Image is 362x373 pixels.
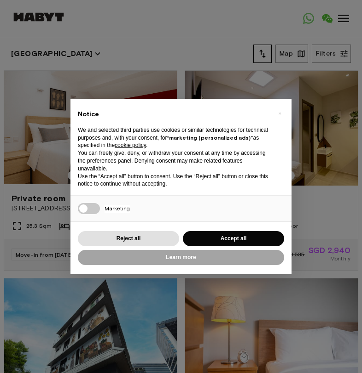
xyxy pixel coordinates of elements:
[78,110,269,119] h2: Notice
[78,149,269,172] p: You can freely give, deny, or withdraw your consent at any time by accessing the preferences pane...
[78,126,269,149] p: We and selected third parties use cookies or similar technologies for technical purposes and, wit...
[278,108,281,119] span: ×
[78,250,284,265] button: Learn more
[78,231,179,246] button: Reject all
[183,231,284,246] button: Accept all
[167,134,253,141] strong: “marketing (personalized ads)”
[272,106,287,121] button: Close this notice
[78,173,269,188] p: Use the “Accept all” button to consent. Use the “Reject all” button or close this notice to conti...
[105,205,130,213] span: Marketing
[115,142,146,148] a: cookie policy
